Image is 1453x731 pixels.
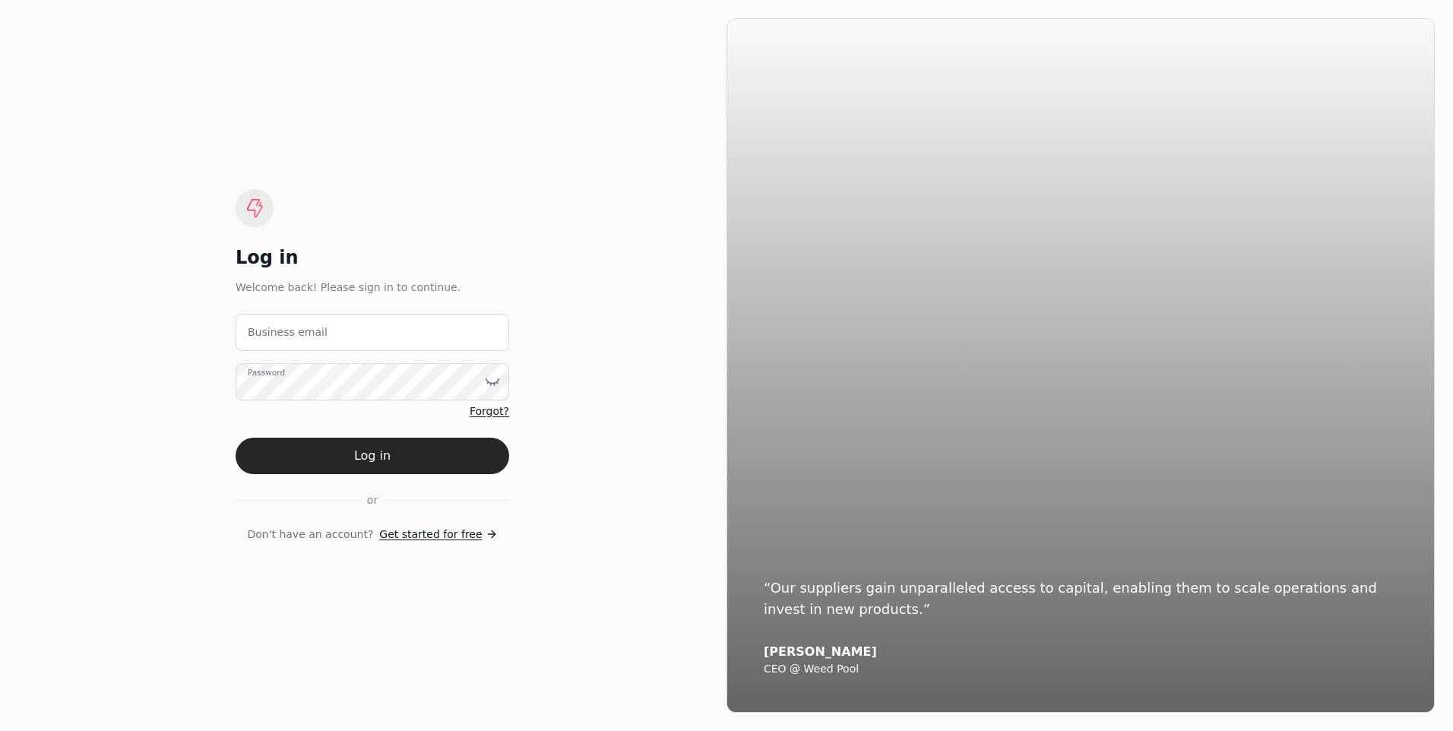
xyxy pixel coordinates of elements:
[764,578,1398,620] div: “Our suppliers gain unparalleled access to capital, enabling them to scale operations and invest ...
[236,279,509,296] div: Welcome back! Please sign in to continue.
[764,644,1398,660] div: [PERSON_NAME]
[236,245,509,270] div: Log in
[248,366,285,378] label: Password
[248,324,328,340] label: Business email
[247,527,373,543] span: Don't have an account?
[470,403,509,419] a: Forgot?
[379,527,482,543] span: Get started for free
[236,438,509,474] button: Log in
[764,663,1398,676] div: CEO @ Weed Pool
[379,527,497,543] a: Get started for free
[367,492,378,508] span: or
